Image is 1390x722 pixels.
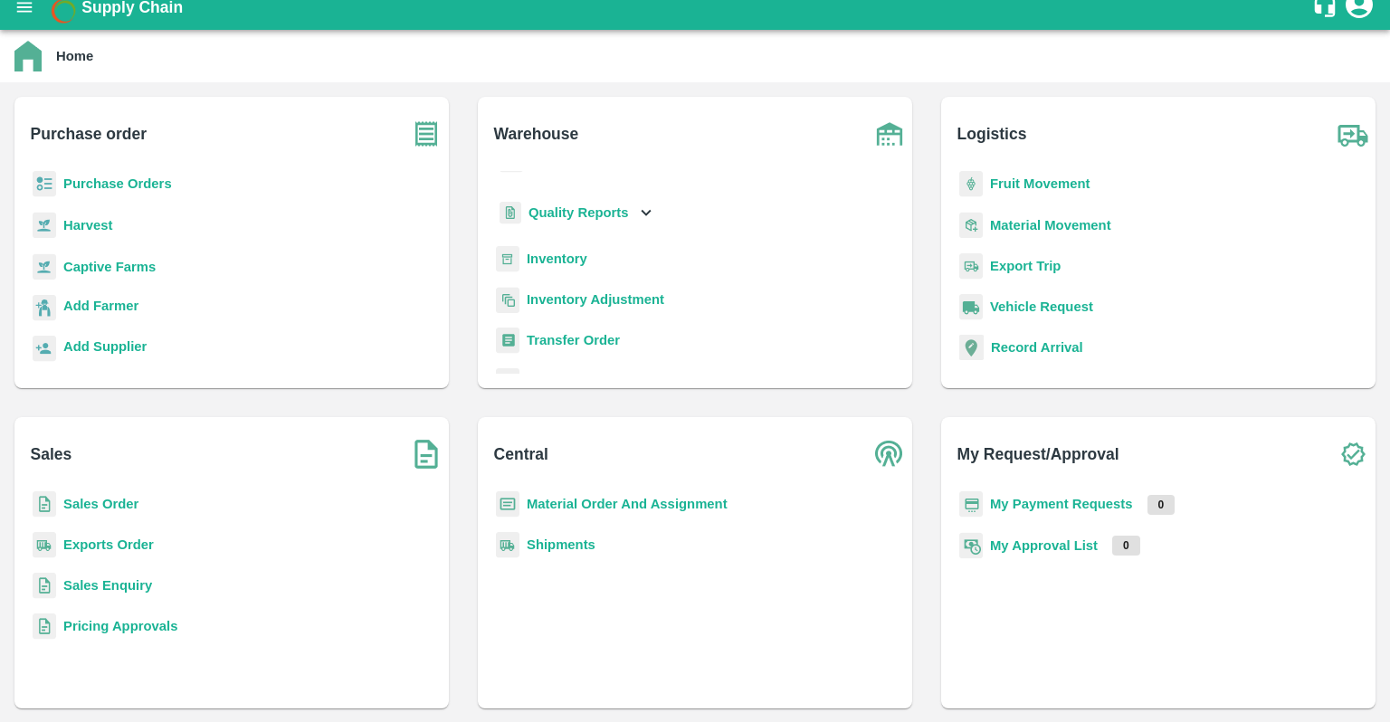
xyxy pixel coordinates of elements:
img: check [1330,432,1376,477]
p: 0 [1112,536,1140,556]
img: whInventory [496,246,519,272]
a: Captive Farms [63,260,156,274]
img: sales [33,573,56,599]
img: central [867,432,912,477]
a: Inventory [527,252,587,266]
a: Material Order And Assignment [527,497,728,511]
img: fruit [959,171,983,197]
img: home [14,41,42,71]
p: 0 [1147,495,1176,515]
a: Pricing Approvals [63,619,177,633]
a: Sales Enquiry [63,578,152,593]
img: material [959,212,983,239]
img: approval [959,532,983,559]
b: Purchase order [31,121,147,147]
a: Harvest [63,218,112,233]
img: farmer [33,295,56,321]
img: centralMaterial [496,491,519,518]
a: Record Arrival [991,340,1083,355]
a: Purchase Orders [63,176,172,191]
a: Exports Order [63,537,154,552]
b: Add Supplier [63,339,147,354]
b: Home [56,49,93,63]
a: My Approval List [990,538,1098,553]
a: My Payment Requests [990,497,1133,511]
a: Vehicle Request [990,299,1093,314]
b: Quality Reports [528,205,629,220]
img: payment [959,491,983,518]
a: Sales Order [63,497,138,511]
img: truck [1330,111,1376,157]
img: inventory [496,287,519,313]
img: sales [33,491,56,518]
a: Material Movement [990,218,1111,233]
b: Add Farmer [63,299,138,313]
a: Shipments [527,537,595,552]
img: harvest [33,212,56,239]
a: Add Supplier [63,337,147,361]
b: Warehouse [494,121,579,147]
a: Fruit Movement [990,176,1090,191]
b: Sales [31,442,72,467]
img: shipments [496,532,519,558]
img: soSales [404,432,449,477]
img: reciept [33,171,56,197]
b: My Request/Approval [957,442,1119,467]
img: delivery [496,368,519,394]
img: vehicle [959,294,983,320]
img: whTransfer [496,328,519,354]
a: Inventory Adjustment [527,292,664,307]
a: Transfer Order [527,333,620,347]
b: Central [494,442,548,467]
div: Quality Reports [496,195,656,232]
img: supplier [33,336,56,362]
a: Add Farmer [63,296,138,320]
img: shipments [33,532,56,558]
a: Export Trip [990,259,1061,273]
img: recordArrival [959,335,984,360]
b: Logistics [957,121,1027,147]
img: delivery [959,253,983,280]
img: warehouse [867,111,912,157]
img: qualityReport [500,202,521,224]
img: harvest [33,253,56,280]
img: sales [33,613,56,640]
img: purchase [404,111,449,157]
